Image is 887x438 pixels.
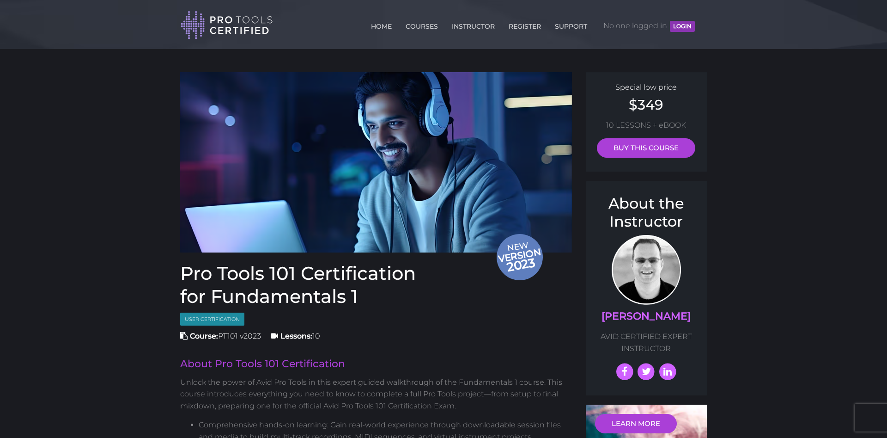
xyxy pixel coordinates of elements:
[450,17,497,32] a: INSTRUCTOR
[597,138,695,158] a: BUY THIS COURSE
[403,17,440,32] a: COURSES
[180,72,572,253] a: Newversion 2023
[181,10,273,40] img: Pro Tools Certified Logo
[603,12,695,40] span: No one logged in
[595,119,698,131] p: 10 LESSONS + eBOOK
[180,313,244,326] span: User Certification
[180,376,572,412] p: Unlock the power of Avid Pro Tools in this expert guided walkthrough of the Fundamentals 1 course...
[670,21,695,32] button: LOGIN
[595,331,698,354] p: AVID CERTIFIED EXPERT INSTRUCTOR
[612,235,681,305] img: AVID Expert Instructor, Professor Scott Beckett profile photo
[180,332,261,340] span: PT101 v2023
[280,332,312,340] strong: Lessons:
[190,332,218,340] strong: Course:
[496,240,545,276] span: New
[601,310,691,322] a: [PERSON_NAME]
[180,72,572,253] img: Pro tools certified Fundamentals 1 Course cover
[271,332,320,340] span: 10
[496,249,542,261] span: version
[615,83,677,92] span: Special low price
[595,98,698,112] h2: $349
[595,414,677,433] a: LEARN MORE
[180,359,572,369] h2: About Pro Tools 101 Certification
[595,195,698,230] h3: About the Instructor
[180,262,572,308] h1: Pro Tools 101 Certification for Fundamentals 1
[506,17,543,32] a: REGISTER
[497,253,545,276] span: 2023
[369,17,394,32] a: HOME
[553,17,589,32] a: SUPPORT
